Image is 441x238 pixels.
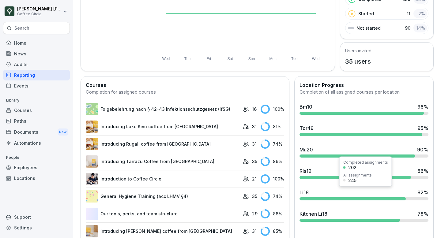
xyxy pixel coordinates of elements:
text: Sat [228,57,233,61]
div: 96 % [417,103,428,110]
div: 100 % [261,174,284,184]
div: All assignments [343,173,372,177]
h2: Location Progress [300,81,428,89]
p: 35 [252,158,257,165]
div: 86 % [261,157,284,166]
a: General Hygiene Training (acc LHMV §4) [86,190,240,203]
a: Employees [3,162,70,173]
a: Locations [3,173,70,184]
a: Home [3,38,70,48]
a: Mu2090% [297,143,431,160]
img: rd8noi9myd5hshrmayjayi2t.png [86,190,98,203]
p: Search [14,25,29,31]
div: 95 % [417,125,428,132]
img: eeyzhgsrb1oapoggjvfn01rs.png [86,103,98,115]
div: 2 % [413,9,427,18]
div: Rls19 [300,167,311,175]
p: 11 [407,10,410,17]
a: Introducing Tarrazú Coffee from [GEOGRAPHIC_DATA] [86,155,240,168]
div: 74 % [261,192,284,201]
text: Thu [184,57,191,61]
a: Kitchen Li1878% [297,208,431,224]
a: Bm1096% [297,101,431,117]
a: Reporting [3,70,70,80]
p: 35 [252,193,257,199]
text: Mon [269,57,277,61]
div: 86 % [417,167,428,175]
div: Support [3,212,70,222]
a: Our tools, perks, and team structure [86,208,240,220]
div: Documents [3,126,70,138]
p: 31 [252,123,257,130]
p: Library [3,95,70,105]
p: 21 [252,176,257,182]
a: Settings [3,222,70,233]
div: 85 % [261,227,284,236]
p: 29 [252,210,258,217]
text: Sun [248,57,255,61]
a: Automations [3,138,70,148]
a: DocumentsNew [3,126,70,138]
div: Completed assignments [343,161,388,164]
a: Audits [3,59,70,70]
h5: Users invited [345,47,371,54]
div: Bm10 [300,103,312,110]
a: Introducing Lake Kivu coffee from [GEOGRAPHIC_DATA] [86,121,240,133]
div: Kitchen Li18 [300,210,327,218]
div: 90 % [417,146,428,153]
div: Tor49 [300,125,314,132]
a: Li1882% [297,186,431,203]
img: xnjl35zklnarwuvej55hu61g.png [86,138,98,150]
div: 100 % [261,105,284,114]
p: [PERSON_NAME] [PERSON_NAME] [17,6,62,12]
h2: Courses [86,81,284,89]
a: Rls1986% [297,165,431,181]
p: 16 [252,106,257,112]
div: 14 % [413,24,427,32]
p: 90 [405,25,410,31]
div: 78 % [417,210,428,218]
p: 35 users [345,57,371,66]
p: Not started [356,25,381,31]
div: Completion for assigned courses [86,89,284,96]
text: Wed [162,57,170,61]
a: Introduction to Coffee Circle [86,173,240,185]
div: 74 % [261,139,284,149]
div: New [58,128,68,136]
a: Courses [3,105,70,116]
a: News [3,48,70,59]
div: Completion of all assigned courses per location [300,89,428,96]
div: 81 % [261,122,284,131]
div: 202 [348,165,356,170]
img: xnjl35zklnarwuvej55hu61g.png [86,121,98,133]
div: Li18 [300,189,309,196]
p: People [3,153,70,162]
p: Coffee Circle [17,12,62,16]
a: Events [3,80,70,91]
text: Tue [291,57,298,61]
p: Started [358,10,374,17]
a: Introducing [PERSON_NAME] coffee from [GEOGRAPHIC_DATA] [86,225,240,237]
a: Folgebelehrung nach § 42-43 Infektionsschutzgesetz (IfSG) [86,103,240,115]
a: Paths [3,116,70,126]
div: Mu20 [300,146,313,153]
img: ygyy95gurf11yr2lujmy0dqx.png [86,173,98,185]
img: db5pmnzf6wdxmvjedgb8v6ho.png [86,155,98,168]
text: Fri [207,57,211,61]
div: 245 [348,178,356,183]
img: pn401xfpi3k54cgmmkhakzjh.png [86,225,98,237]
p: 31 [252,228,257,234]
text: Wed [312,57,319,61]
a: Introducing Rugali coffee from [GEOGRAPHIC_DATA] [86,138,240,150]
